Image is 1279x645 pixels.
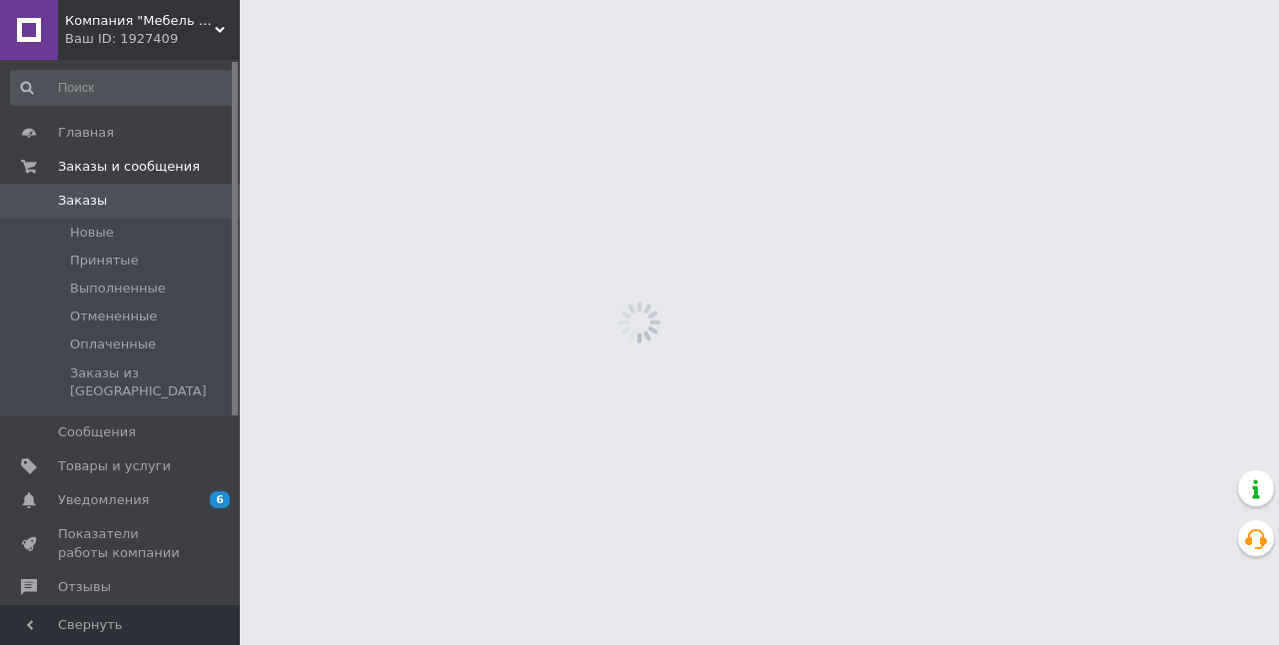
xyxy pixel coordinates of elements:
span: Заказы и сообщения [58,158,200,176]
span: Оплаченные [70,335,156,353]
span: Отмененные [70,308,157,325]
span: Компания "Мебель Эра-М" [65,12,215,30]
span: Заказы [58,192,107,210]
span: Принятые [70,252,139,270]
span: Заказы из [GEOGRAPHIC_DATA] [70,364,234,400]
span: Отзывы [58,578,111,596]
span: Выполненные [70,280,166,298]
span: 6 [210,491,230,508]
span: Товары и услуги [58,457,171,475]
div: Ваш ID: 1927409 [65,30,240,48]
span: Главная [58,124,114,142]
span: Сообщения [58,423,136,441]
input: Поиск [10,70,236,106]
span: Новые [70,224,114,242]
span: Показатели работы компании [58,525,185,561]
span: Уведомления [58,491,149,509]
